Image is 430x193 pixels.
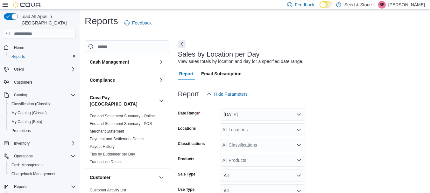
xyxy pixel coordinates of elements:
span: BF [379,1,384,9]
label: Classifications [178,141,205,146]
span: Hide Parameters [214,91,248,97]
input: Dark Mode [320,1,333,8]
span: My Catalog (Beta) [11,119,42,124]
label: Products [178,156,194,162]
span: Home [11,43,76,51]
button: Home [1,43,78,52]
span: Reports [9,53,76,60]
span: Inventory [14,141,30,146]
span: Feedback [295,2,314,8]
span: Operations [11,152,76,160]
span: My Catalog (Beta) [9,118,76,126]
button: Compliance [90,77,156,83]
span: Inventory [11,140,76,147]
button: Classification (Classic) [6,100,78,108]
span: Chargeback Management [9,170,76,178]
label: Use Type [178,187,194,192]
button: Promotions [6,126,78,135]
button: Cash Management [158,58,165,66]
button: Open list of options [296,142,301,148]
a: Reports [9,53,27,60]
span: Reports [11,54,25,59]
button: Cash Management [6,161,78,169]
a: Merchant Statement [90,129,124,134]
a: Tips by Budtender per Day [90,152,135,156]
span: Chargeback Management [11,171,55,176]
a: My Catalog (Beta) [9,118,45,126]
p: [PERSON_NAME] [388,1,425,9]
button: Cova Pay [GEOGRAPHIC_DATA] [90,94,156,107]
a: Transaction Details [90,160,122,164]
h3: Compliance [90,77,115,83]
button: Operations [11,152,35,160]
button: Reports [11,183,30,190]
span: Customers [11,78,76,86]
span: Fee and Settlement Summary - Online [90,114,155,119]
div: Cova Pay [GEOGRAPHIC_DATA] [85,112,170,168]
span: Operations [14,154,33,159]
h3: Report [178,90,199,98]
img: Cova [13,2,41,8]
p: | [374,1,376,9]
a: Classification (Classic) [9,100,53,108]
span: Cash Management [11,162,44,168]
button: Operations [1,152,78,161]
span: Reports [14,184,27,189]
span: Catalog [11,91,76,99]
div: Brian Furman [378,1,386,9]
span: My Catalog (Classic) [9,109,76,117]
a: Home [11,44,27,52]
div: View sales totals by location and day for a specified date range. [178,58,303,65]
h3: Customer [90,174,110,181]
span: Users [14,67,24,72]
span: Email Subscription [201,67,242,80]
label: Date Range [178,111,201,116]
p: Seed & Stone [344,1,372,9]
span: Load All Apps in [GEOGRAPHIC_DATA] [18,13,76,26]
a: Cash Management [9,161,46,169]
span: Reports [11,183,76,190]
button: Reports [1,182,78,191]
button: [DATE] [220,108,305,121]
h1: Reports [85,15,118,27]
button: Inventory [11,140,32,147]
h3: Cash Management [90,59,129,65]
button: Reports [6,52,78,61]
a: Feedback [122,17,154,29]
button: Users [11,65,26,73]
button: Catalog [11,91,30,99]
button: Compliance [158,76,165,84]
span: Customers [14,80,32,85]
span: Promotions [9,127,76,134]
a: My Catalog (Classic) [9,109,49,117]
button: Cova Pay [GEOGRAPHIC_DATA] [158,97,165,105]
a: Customers [11,79,35,86]
span: Payout History [90,144,115,149]
a: Payment and Settlement Details [90,137,144,141]
button: Cash Management [90,59,156,65]
span: Home [14,45,24,50]
span: Tips by Budtender per Day [90,152,135,157]
button: My Catalog (Classic) [6,108,78,117]
label: Sale Type [178,172,195,177]
span: Promotions [11,128,31,133]
label: Locations [178,126,196,131]
span: Cash Management [9,161,76,169]
button: Hide Parameters [204,88,250,100]
a: Chargeback Management [9,170,58,178]
button: All [220,169,305,182]
button: Catalog [1,91,78,100]
span: Payment and Settlement Details [90,136,144,141]
span: Feedback [132,20,152,26]
button: Open list of options [296,158,301,163]
span: Users [11,65,76,73]
span: Customer Activity List [90,188,126,193]
button: Inventory [1,139,78,148]
button: Next [178,40,186,48]
button: Chargeback Management [6,169,78,178]
a: Fee and Settlement Summary - POS [90,121,152,126]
